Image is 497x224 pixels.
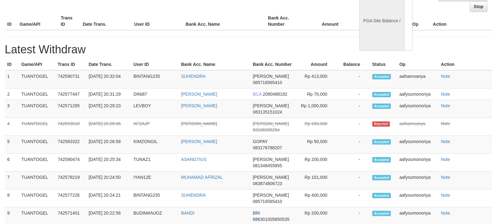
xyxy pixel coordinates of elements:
[307,12,348,30] th: Amount
[80,12,132,30] th: Date Trans.
[181,211,195,216] a: BANDI
[179,59,251,70] th: Bank Acc. Name
[181,175,223,180] a: MUHAMAD AFRIZAL
[86,59,131,70] th: Date Trans.
[5,88,19,100] td: 2
[372,121,390,127] span: Rejected
[181,139,217,144] a: [PERSON_NAME]
[55,88,86,100] td: 742577447
[5,59,19,70] th: ID
[441,139,450,144] a: Note
[372,193,391,198] span: Accepted
[250,59,298,70] th: Bank Acc. Number
[397,88,438,100] td: aafyoumonoriya
[5,172,19,189] td: 7
[55,118,86,136] td: 742593018
[372,157,391,163] span: Accepted
[370,59,397,70] th: Status
[441,121,450,126] a: Note
[131,70,179,88] td: BINTANG235
[397,70,438,88] td: aafsamsanya
[19,154,55,172] td: TUANTOGEL
[86,88,131,100] td: [DATE] 20:31:29
[337,118,370,136] td: -
[298,172,337,189] td: Rp 101,000
[348,12,386,30] th: Balance
[253,181,282,186] span: 083874806723
[337,100,370,118] td: -
[181,92,217,97] a: [PERSON_NAME]
[372,211,391,216] span: Accepted
[132,12,183,30] th: User ID
[397,154,438,172] td: aafyoumonoriya
[253,211,260,216] span: BRI
[19,189,55,207] td: TUANTOGEL
[253,109,282,115] span: 083135151024
[181,121,217,126] a: [PERSON_NAME]
[86,189,131,207] td: [DATE] 20:24:21
[470,1,488,12] a: Stop
[55,172,86,189] td: 742578219
[86,154,131,172] td: [DATE] 20:25:34
[441,193,450,198] a: Note
[397,172,438,189] td: aafyoumonoriya
[253,199,282,204] span: 085716565410
[337,136,370,154] td: -
[430,12,492,30] th: Action
[181,74,206,79] a: SUHENDRA
[337,88,370,100] td: -
[372,92,391,97] span: Accepted
[441,175,450,180] a: Note
[86,118,131,136] td: [DATE] 20:28:45
[19,70,55,88] td: TUANTOGEL
[253,103,289,108] span: [PERSON_NAME]
[19,172,55,189] td: TUANTOGEL
[86,70,131,88] td: [DATE] 20:32:04
[253,163,282,168] span: 081348455855
[55,136,86,154] td: 742583322
[86,172,131,189] td: [DATE] 20:24:50
[131,189,179,207] td: BINTANG235
[86,136,131,154] td: [DATE] 20:26:58
[298,189,337,207] td: Rp 400,000
[263,92,287,97] span: 2090488182
[181,157,207,162] a: ASANGTIUS
[397,118,438,136] td: aafsamsanya
[131,100,179,118] td: LEVBOY
[183,12,265,30] th: Bank Acc. Name
[441,211,450,216] a: Note
[253,92,262,97] span: BCA
[372,74,391,79] span: Accepted
[441,157,450,162] a: Note
[19,118,55,136] td: TUANTOGEL
[131,59,179,70] th: User ID
[131,88,179,100] td: DINI87
[441,103,450,108] a: Note
[298,70,337,88] td: Rp 413,000
[441,74,450,79] a: Note
[397,189,438,207] td: aafyoumonoriya
[5,189,19,207] td: 8
[5,154,19,172] td: 6
[253,139,267,144] span: GOPAY
[337,189,370,207] td: -
[298,136,337,154] td: Rp 50,000
[337,70,370,88] td: -
[19,59,55,70] th: Game/API
[253,175,289,180] span: [PERSON_NAME]
[397,100,438,118] td: aafyoumonoriya
[19,100,55,118] td: TUANTOGEL
[55,59,86,70] th: Trans ID
[58,12,80,30] th: Trans ID
[5,118,19,136] td: 4
[298,88,337,100] td: Rp 70,000
[19,136,55,154] td: TUANTOGEL
[298,100,337,118] td: Rp 1,000,000
[86,100,131,118] td: [DATE] 20:29:23
[131,172,179,189] td: IYAN12E
[253,80,282,85] span: 085716565410
[19,88,55,100] td: TUANTOGEL
[55,70,86,88] td: 742590731
[253,217,289,222] span: 686301005650535
[372,104,391,109] span: Accepted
